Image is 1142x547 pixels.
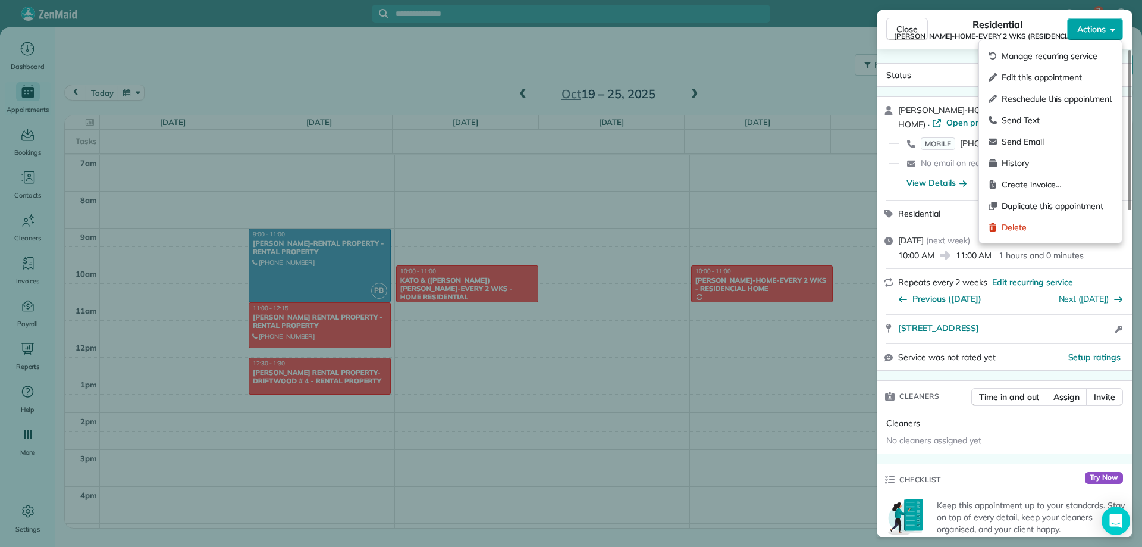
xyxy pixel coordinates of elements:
button: Setup ratings [1068,351,1121,363]
span: Previous ([DATE]) [912,293,981,305]
span: Create invoice… [1002,179,1112,190]
button: Open access information [1112,322,1125,336]
span: Delete [1002,221,1112,233]
span: Setup ratings [1068,352,1121,362]
button: Time in and out [971,388,1047,406]
span: Manage recurring service [1002,50,1112,62]
button: View Details [906,177,967,189]
a: MOBILE[PHONE_NUMBER] [921,137,1033,149]
div: Open Intercom Messenger [1102,507,1130,535]
p: 1 hours and 0 minutes [999,249,1083,261]
span: Close [896,23,918,35]
span: Residential [898,208,940,219]
a: [STREET_ADDRESS] [898,322,1112,334]
span: Cleaners [899,390,939,402]
span: MOBILE [921,137,955,150]
span: 10:00 AM [898,249,934,261]
span: Invite [1094,391,1115,403]
p: Keep this appointment up to your standards. Stay on top of every detail, keep your cleaners organ... [937,499,1125,535]
span: Send Email [1002,136,1112,148]
span: Repeats every 2 weeks [898,277,987,287]
span: Assign [1053,391,1080,403]
span: Status [886,70,911,80]
span: Edit this appointment [1002,71,1112,83]
span: Residential [972,17,1023,32]
span: Duplicate this appointment [1002,200,1112,212]
span: [PHONE_NUMBER] [960,138,1033,149]
span: Cleaners [886,418,920,429]
span: No cleaners assigned yet [886,435,981,446]
span: History [1002,157,1112,169]
button: Invite [1086,388,1123,406]
button: Previous ([DATE]) [898,293,981,305]
span: [DATE] [898,235,924,246]
span: Actions [1077,23,1106,35]
span: Edit recurring service [992,276,1073,288]
span: Try Now [1085,472,1123,484]
span: · [925,120,932,129]
span: Reschedule this appointment [1002,93,1112,105]
span: Send Text [1002,114,1112,126]
span: Checklist [899,474,941,486]
span: ( next week ) [926,235,971,246]
span: No email on record [921,158,992,168]
span: Time in and out [979,391,1039,403]
span: Service was not rated yet [898,351,996,364]
button: Close [886,18,928,40]
span: Open profile [946,117,994,129]
span: 11:00 AM [956,249,992,261]
span: [PERSON_NAME]-HOME-EVERY 2 WKS (RESIDENCIAL HOME) [894,32,1101,41]
a: Next ([DATE]) [1059,293,1109,304]
span: [PERSON_NAME]-HOME-EVERY 2 WKS (RESIDENCIAL HOME) [898,105,1111,130]
a: Open profile [932,117,994,129]
span: [STREET_ADDRESS] [898,322,979,334]
button: Assign [1046,388,1087,406]
button: Next ([DATE]) [1059,293,1124,305]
